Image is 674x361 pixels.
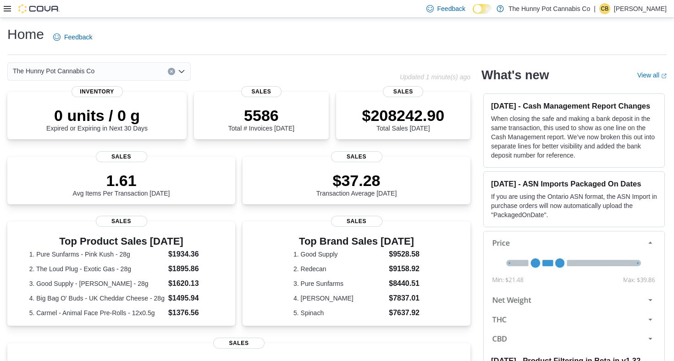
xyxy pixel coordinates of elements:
span: Sales [96,151,147,162]
h3: [DATE] - ASN Imports Packaged On Dates [491,179,657,188]
button: Clear input [168,68,175,75]
span: Sales [241,86,282,97]
dt: 2. The Loud Plug - Exotic Gas - 28g [29,264,165,273]
dt: 1. Good Supply [293,250,385,259]
a: Feedback [50,28,96,46]
dd: $1376.56 [168,307,213,318]
div: Transaction Average [DATE] [316,171,397,197]
dt: 3. Good Supply - [PERSON_NAME] - 28g [29,279,165,288]
dd: $1895.86 [168,263,213,274]
p: $37.28 [316,171,397,190]
p: 5586 [228,106,294,125]
h1: Home [7,25,44,44]
span: The Hunny Pot Cannabis Co [13,66,94,77]
button: Open list of options [178,68,185,75]
div: Total Sales [DATE] [362,106,444,132]
p: $208242.90 [362,106,444,125]
h2: What's new [481,68,549,82]
p: If you are using the Ontario ASN format, the ASN Import in purchase orders will now automatically... [491,192,657,219]
dt: 1. Pure Sunfarms - Pink Kush - 28g [29,250,165,259]
dd: $9158.92 [389,263,420,274]
dd: $1934.36 [168,249,213,260]
dd: $7637.92 [389,307,420,318]
dt: 5. Spinach [293,308,385,317]
dd: $7837.01 [389,293,420,304]
svg: External link [661,73,667,79]
h3: Top Brand Sales [DATE] [293,236,420,247]
p: When closing the safe and making a bank deposit in the same transaction, this used to show as one... [491,114,657,160]
p: 1.61 [73,171,170,190]
p: | [594,3,596,14]
p: Updated 1 minute(s) ago [400,73,470,81]
span: Sales [331,216,382,227]
span: Sales [96,216,147,227]
span: Feedback [64,33,92,42]
p: 0 units / 0 g [46,106,148,125]
span: Feedback [437,4,465,13]
p: The Hunny Pot Cannabis Co [508,3,590,14]
a: View allExternal link [637,71,667,79]
dt: 2. Redecan [293,264,385,273]
input: Dark Mode [473,4,492,14]
p: [PERSON_NAME] [614,3,667,14]
span: Sales [383,86,423,97]
dt: 4. [PERSON_NAME] [293,294,385,303]
div: Christina Brown [599,3,610,14]
span: Sales [213,338,265,349]
div: Expired or Expiring in Next 30 Days [46,106,148,132]
dd: $9528.58 [389,249,420,260]
dt: 4. Big Bag O' Buds - UK Cheddar Cheese - 28g [29,294,165,303]
h3: [DATE] - Cash Management Report Changes [491,101,657,110]
span: CB [601,3,609,14]
dt: 3. Pure Sunfarms [293,279,385,288]
h3: Top Product Sales [DATE] [29,236,214,247]
dd: $1495.94 [168,293,213,304]
span: Inventory [72,86,123,97]
dd: $8440.51 [389,278,420,289]
dt: 5. Carmel - Animal Face Pre-Rolls - 12x0.5g [29,308,165,317]
div: Avg Items Per Transaction [DATE] [73,171,170,197]
dd: $1620.13 [168,278,213,289]
span: Sales [331,151,382,162]
img: Cova [18,4,60,13]
div: Total # Invoices [DATE] [228,106,294,132]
